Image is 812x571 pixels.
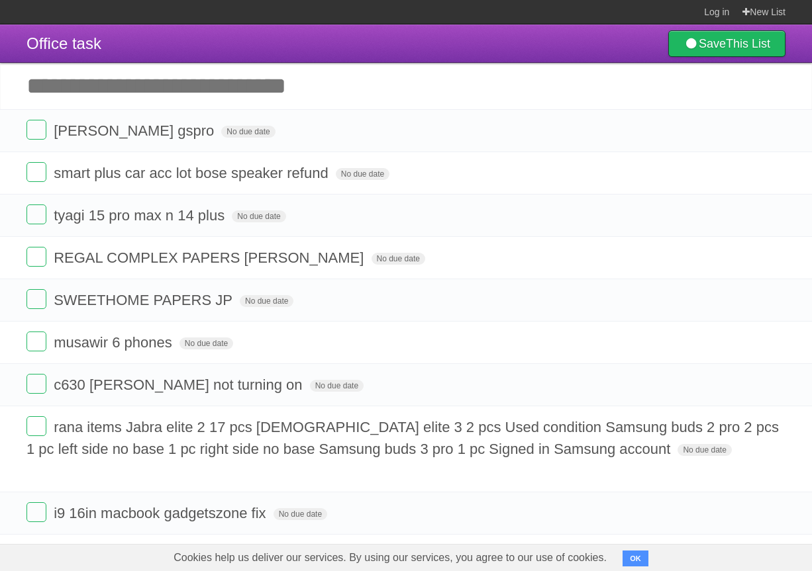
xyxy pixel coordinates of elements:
[160,545,620,571] span: Cookies help us deliver our services. By using our services, you agree to our use of cookies.
[54,334,176,351] span: musawir 6 phones
[668,30,786,57] a: SaveThis List
[232,210,285,222] span: No due date
[179,337,233,349] span: No due date
[336,168,389,180] span: No due date
[372,253,425,265] span: No due date
[678,444,731,456] span: No due date
[54,376,305,393] span: c630 [PERSON_NAME] not turning on
[26,419,779,457] span: rana items Jabra elite 2 17 pcs [DEMOGRAPHIC_DATA] elite 3 2 pcs Used condition Samsung buds 2 pr...
[26,34,101,52] span: Office task
[54,292,236,308] span: SWEETHOME PAPERS JP
[26,416,46,436] label: Done
[54,165,332,181] span: smart plus car acc lot bose speaker refund
[54,249,367,266] span: REGAL COMPLEX PAPERS [PERSON_NAME]
[26,502,46,522] label: Done
[26,204,46,224] label: Done
[274,508,327,520] span: No due date
[221,126,275,138] span: No due date
[54,122,217,139] span: [PERSON_NAME] gspro
[54,505,269,521] span: i9 16in macbook gadgetszone fix
[726,37,770,50] b: This List
[240,295,293,307] span: No due date
[310,380,364,392] span: No due date
[26,162,46,182] label: Done
[623,550,648,566] button: OK
[26,289,46,309] label: Done
[54,207,228,224] span: tyagi 15 pro max n 14 plus
[26,247,46,267] label: Done
[26,120,46,140] label: Done
[26,374,46,394] label: Done
[26,331,46,351] label: Done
